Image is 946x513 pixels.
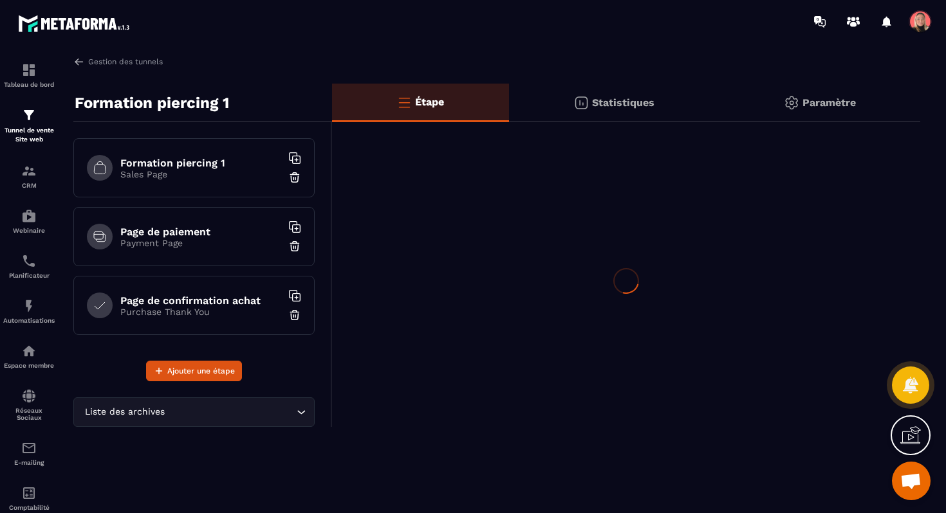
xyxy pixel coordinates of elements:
a: schedulerschedulerPlanificateur [3,244,55,289]
p: Paramètre [802,96,856,109]
p: E-mailing [3,459,55,466]
a: formationformationCRM [3,154,55,199]
p: Réseaux Sociaux [3,407,55,421]
img: formation [21,62,37,78]
img: automations [21,298,37,314]
img: formation [21,107,37,123]
img: arrow [73,56,85,67]
a: automationsautomationsWebinaire [3,199,55,244]
img: automations [21,208,37,224]
p: CRM [3,182,55,189]
a: social-networksocial-networkRéseaux Sociaux [3,379,55,431]
a: formationformationTunnel de vente Site web [3,98,55,154]
p: Formation piercing 1 [75,90,229,116]
p: Tunnel de vente Site web [3,126,55,144]
a: formationformationTableau de bord [3,53,55,98]
img: email [21,440,37,456]
a: automationsautomationsAutomatisations [3,289,55,334]
img: social-network [21,388,37,404]
a: automationsautomationsEspace membre [3,334,55,379]
img: stats.20deebd0.svg [573,95,589,111]
img: trash [288,240,301,253]
span: Ajouter une étape [167,364,235,377]
img: logo [18,12,134,35]
p: Automatisations [3,317,55,324]
div: Search for option [73,397,315,427]
h6: Page de paiement [120,226,281,238]
a: emailemailE-mailing [3,431,55,476]
button: Ajouter une étape [146,361,242,381]
p: Statistiques [592,96,654,109]
span: Liste des archives [82,405,167,419]
img: setting-gr.5f69749f.svg [784,95,799,111]
h6: Page de confirmation achat [120,294,281,307]
img: accountant [21,485,37,501]
img: bars-o.4a397970.svg [396,94,412,110]
p: Purchase Thank You [120,307,281,317]
img: trash [288,309,301,321]
p: Tableau de bord [3,81,55,88]
div: Ouvrir le chat [892,462,931,500]
p: Payment Page [120,238,281,248]
p: Comptabilité [3,504,55,511]
p: Planificateur [3,272,55,279]
p: Espace membre [3,362,55,369]
a: Gestion des tunnels [73,56,163,67]
img: formation [21,163,37,179]
p: Étape [415,96,444,108]
h6: Formation piercing 1 [120,157,281,169]
p: Webinaire [3,227,55,234]
img: automations [21,343,37,359]
img: trash [288,171,301,184]
input: Search for option [167,405,293,419]
img: scheduler [21,253,37,269]
p: Sales Page [120,169,281,179]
